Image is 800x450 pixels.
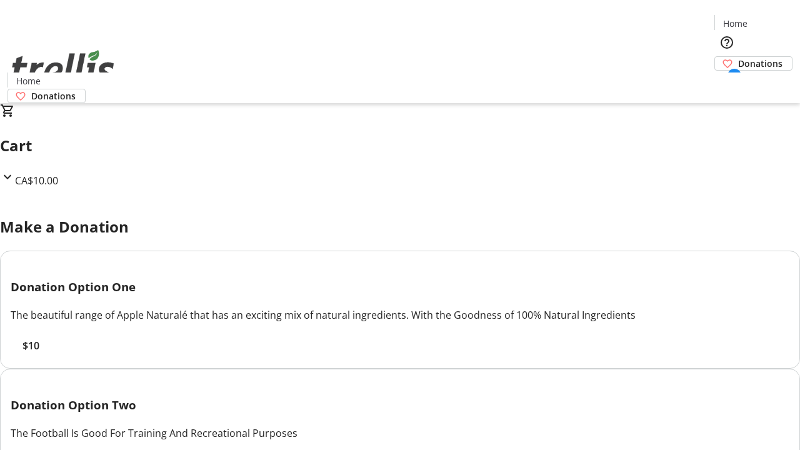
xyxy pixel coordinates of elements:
[11,278,789,296] h3: Donation Option One
[7,36,119,99] img: Orient E2E Organization dJUYfn6gM1's Logo
[738,57,782,70] span: Donations
[22,338,39,353] span: $10
[715,17,755,30] a: Home
[31,89,76,102] span: Donations
[7,89,86,103] a: Donations
[11,396,789,414] h3: Donation Option Two
[714,56,792,71] a: Donations
[11,307,789,322] div: The beautiful range of Apple Naturalé that has an exciting mix of natural ingredients. With the G...
[16,74,41,87] span: Home
[8,74,48,87] a: Home
[714,71,739,96] button: Cart
[714,30,739,55] button: Help
[11,426,789,441] div: The Football Is Good For Training And Recreational Purposes
[723,17,747,30] span: Home
[15,174,58,187] span: CA$10.00
[11,338,51,353] button: $10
